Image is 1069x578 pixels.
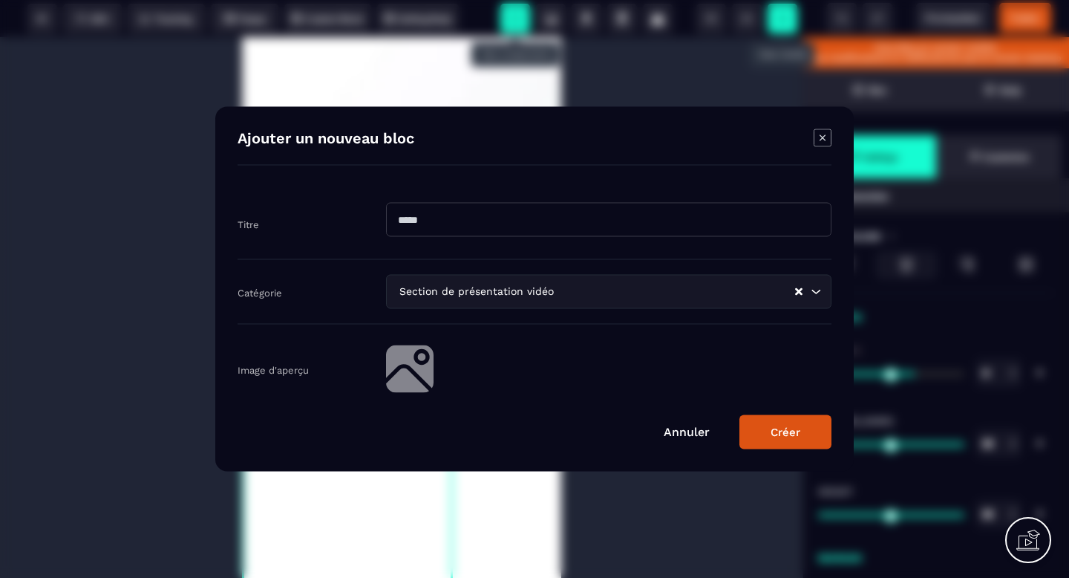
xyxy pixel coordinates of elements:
label: Catégorie [238,287,282,298]
h4: Ajouter un nouveau bloc [238,129,414,150]
a: Annuler [664,425,710,439]
button: Clear Selected [795,286,802,297]
label: Titre [238,218,259,230]
div: Search for option [386,275,831,309]
span: Section de présentation vidéo [396,284,557,300]
button: Créer [739,415,831,449]
label: Image d'aperçu [238,364,309,375]
input: Search for option [557,284,794,300]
